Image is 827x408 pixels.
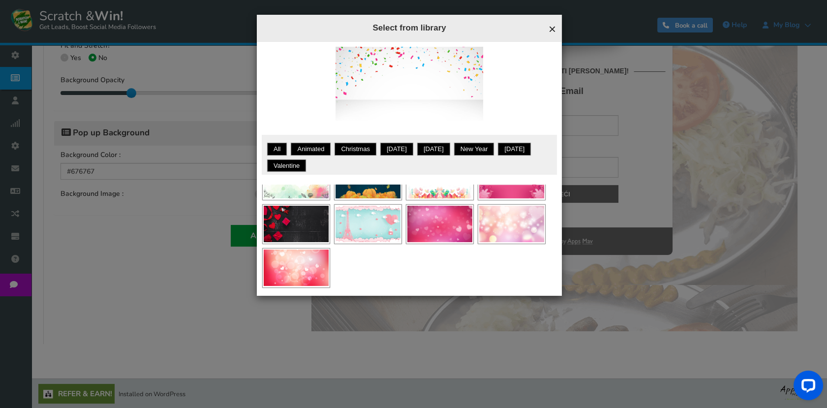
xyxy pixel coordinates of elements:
img: 01-plain-bg.jpg [336,47,483,130]
strong: OSJEĆAJ SREĆE? IGRATI [PERSON_NAME]! [164,223,322,234]
a: [DATE] [499,144,529,154]
a: Animated [292,144,329,154]
button: Sljedeći [179,343,307,361]
a: [DATE] [382,144,412,154]
a: Christmas [336,144,375,154]
a: New Year [456,144,493,154]
iframe: LiveChat chat widget [786,367,827,408]
img: appsmav-footer-credit.png [205,395,282,403]
label: Ime [179,259,192,273]
a: [DATE] [419,144,449,154]
h4: Unesite Email [135,245,351,254]
h4: Select from library [264,22,554,34]
a: Valentine [269,161,305,171]
label: E-mail [179,301,200,315]
a: All [269,144,285,154]
h4: Ogrebi i osvoji [135,30,351,61]
span: × [549,22,556,36]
